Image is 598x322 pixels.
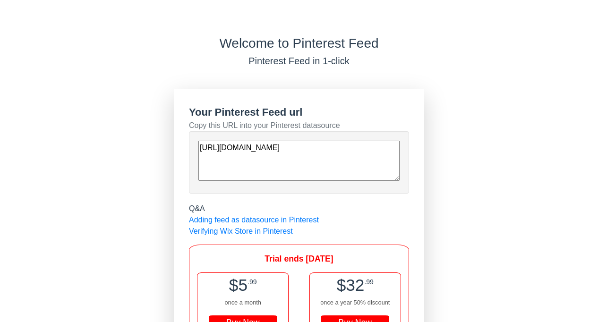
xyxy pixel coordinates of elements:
a: Adding feed as datasource in Pinterest [189,216,319,224]
div: Q&A [189,203,409,214]
span: $5 [229,276,248,294]
div: Trial ends [DATE] [197,253,401,265]
span: .99 [248,278,257,286]
div: Your Pinterest Feed url [189,104,409,120]
div: Copy this URL into your Pinterest datasource [189,120,409,131]
span: $32 [337,276,365,294]
div: once a month [197,298,288,307]
a: Verifying Wix Store in Pinterest [189,227,293,235]
span: .99 [364,278,374,286]
div: once a year 50% discount [310,298,401,307]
